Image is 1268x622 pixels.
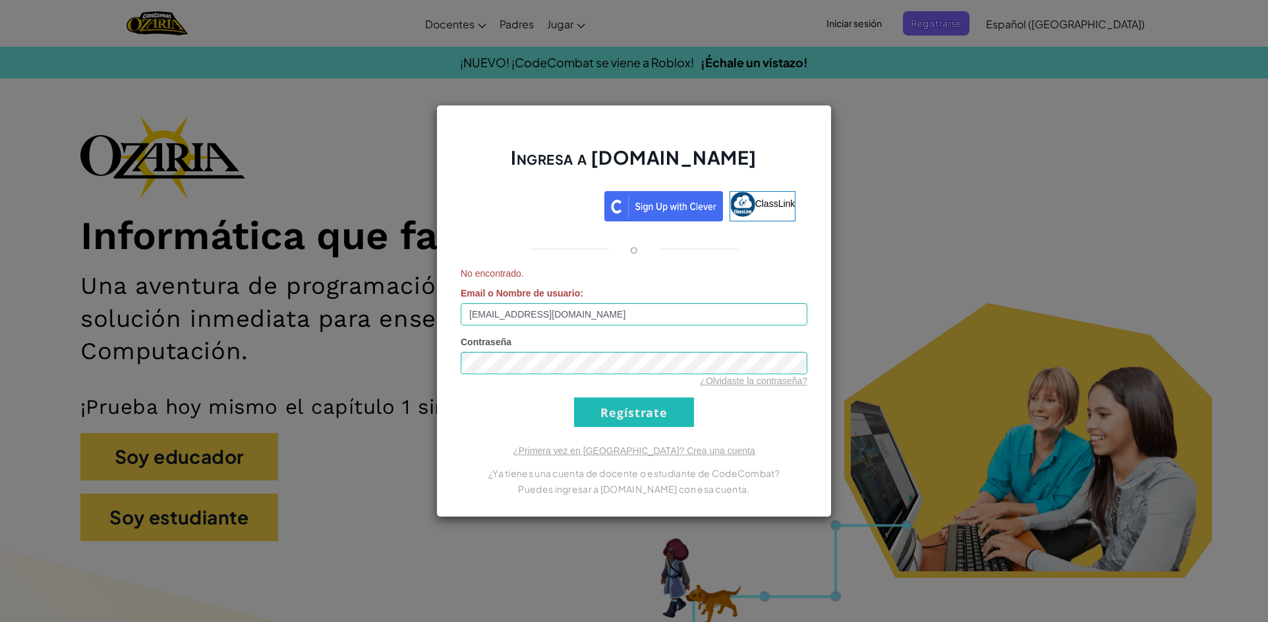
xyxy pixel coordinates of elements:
[461,288,580,298] span: Email o Nombre de usuario
[755,198,795,209] span: ClassLink
[604,191,723,221] img: clever_sso_button@2x.png
[461,465,807,481] p: ¿Ya tienes una cuenta de docente o estudiante de CodeCombat?
[700,376,807,386] a: ¿Olvidaste la contraseña?
[466,190,604,219] iframe: Botón de Acceder con Google
[461,481,807,497] p: Puedes ingresar a [DOMAIN_NAME] con esa cuenta.
[574,397,694,427] input: Regístrate
[513,445,755,456] a: ¿Primera vez en [GEOGRAPHIC_DATA]? Crea una cuenta
[461,337,511,347] span: Contraseña
[630,241,638,257] p: o
[461,287,583,300] label: :
[461,145,807,183] h2: Ingresa a [DOMAIN_NAME]
[461,267,807,280] span: No encontrado.
[730,192,755,217] img: classlink-logo-small.png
